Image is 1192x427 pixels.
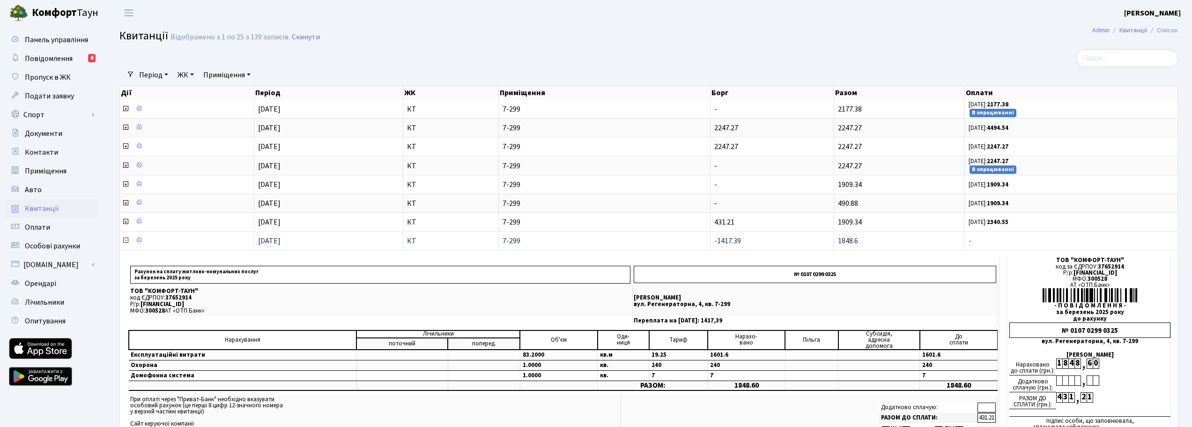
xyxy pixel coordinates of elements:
[5,49,98,68] a: Повідомлення6
[1009,375,1056,392] div: Додатково сплачую (грн.):
[920,330,998,350] td: До cплати
[520,370,598,381] td: 1.0000
[520,330,598,350] td: Об'єм
[1009,276,1170,282] div: МФО:
[920,370,998,381] td: 7
[970,109,1016,117] small: В опрацюванні
[5,255,98,274] a: [DOMAIN_NAME]
[120,86,254,99] th: Дії
[5,143,98,162] a: Контакти
[129,350,356,360] td: Експлуатаційні витрати
[25,241,80,251] span: Особові рахунки
[503,143,707,150] span: 7-299
[987,157,1008,165] b: 2247.27
[174,67,198,83] a: ЖК
[407,181,495,188] span: КТ
[200,67,254,83] a: Приміщення
[879,413,977,423] td: РАЗОМ ДО СПЛАТИ:
[25,35,88,45] span: Панель управління
[403,86,499,99] th: ЖК
[1124,7,1181,19] a: [PERSON_NAME]
[714,198,717,209] span: -
[838,236,858,246] span: 1848.6
[1068,359,1074,369] div: 4
[258,180,281,190] span: [DATE]
[503,181,707,188] span: 7-299
[520,350,598,360] td: 83.2000
[834,86,964,99] th: Разом
[1074,359,1081,369] div: 8
[135,67,172,83] a: Період
[969,218,1008,226] small: [DATE]:
[407,162,495,170] span: КТ
[920,360,998,370] td: 240
[5,30,98,49] a: Панель управління
[634,301,996,307] p: вул. Регенераторна, 4, кв. 7-299
[1009,303,1170,309] div: - П О В І Д О М Л Е Н Н Я -
[598,350,649,360] td: кв.м
[5,312,98,330] a: Опитування
[1009,352,1170,358] div: [PERSON_NAME]
[838,142,862,152] span: 2247.27
[503,124,707,132] span: 7-299
[1009,264,1170,270] div: код за ЄДРПОУ:
[1087,392,1093,403] div: 1
[5,87,98,105] a: Подати заявку
[129,360,356,370] td: Охорона
[1124,8,1181,18] b: [PERSON_NAME]
[356,338,448,350] td: поточний
[711,86,834,99] th: Борг
[1076,49,1178,67] input: Пошук...
[649,350,708,360] td: 19.25
[714,142,738,152] span: 2247.27
[708,350,785,360] td: 1601.6
[969,199,1008,208] small: [DATE]:
[117,5,141,21] button: Переключити навігацію
[258,198,281,209] span: [DATE]
[838,217,862,227] span: 1909.34
[1009,338,1170,345] div: вул. Регенераторна, 4, кв. 7-299
[634,266,996,283] p: № 0107 0299 0325
[838,161,862,171] span: 2247.27
[1009,322,1170,338] div: № 0107 0299 0325
[32,5,77,20] b: Комфорт
[258,236,281,246] span: [DATE]
[1009,309,1170,315] div: за березень 2025 року
[407,143,495,150] span: КТ
[969,142,1008,151] small: [DATE]:
[258,142,281,152] span: [DATE]
[598,330,649,350] td: Оди- ниця
[1098,262,1124,271] span: 37652914
[32,5,98,21] span: Таун
[5,180,98,199] a: Авто
[987,218,1008,226] b: 2340.55
[1074,269,1117,277] span: [FINANCIAL_ID]
[503,218,707,226] span: 7-299
[1009,257,1170,263] div: ТОВ "КОМФОРТ-ТАУН"
[1088,275,1107,283] span: 300528
[5,199,98,218] a: Квитанції
[5,124,98,143] a: Документи
[987,142,1008,151] b: 2247.27
[1074,392,1081,403] div: ,
[714,217,734,227] span: 431.21
[1009,359,1056,375] div: Нараховано до сплати (грн.):
[1056,392,1062,403] div: 4
[965,86,1178,99] th: Оплати
[25,185,42,195] span: Авто
[649,330,708,350] td: Тариф
[407,200,495,207] span: КТ
[25,128,62,139] span: Документи
[598,381,708,390] td: РАЗОМ:
[1081,359,1087,369] div: ,
[407,124,495,132] span: КТ
[970,165,1016,174] small: В опрацюванні
[714,161,717,171] span: -
[1009,392,1056,409] div: РАЗОМ ДО СПЛАТИ (грн.):
[969,157,1008,165] small: [DATE]:
[838,123,862,133] span: 2247.27
[258,217,281,227] span: [DATE]
[969,124,1008,132] small: [DATE]:
[879,403,977,412] td: Додатково сплачую:
[634,295,996,301] p: [PERSON_NAME]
